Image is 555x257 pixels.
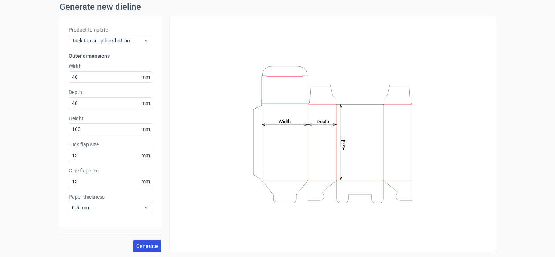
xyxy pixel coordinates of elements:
[133,240,161,252] button: Generate
[317,118,329,124] tspan: Depth
[69,115,152,122] label: Height
[69,193,152,200] label: Paper thickness
[139,98,152,109] span: mm
[60,3,495,11] h1: Generate new dieline
[279,118,291,124] tspan: Width
[139,150,152,161] span: mm
[69,141,152,148] label: Tuck flap size
[69,52,152,60] h3: Outer dimensions
[72,37,143,44] span: Tuck top snap lock bottom
[69,89,152,96] label: Depth
[139,72,152,82] span: mm
[139,124,152,135] span: mm
[341,137,346,150] tspan: Height
[139,176,152,187] span: mm
[69,26,152,33] label: Product template
[69,62,152,70] label: Width
[69,167,152,174] label: Glue flap size
[72,204,143,211] span: 0.5 mm
[136,244,158,249] span: Generate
